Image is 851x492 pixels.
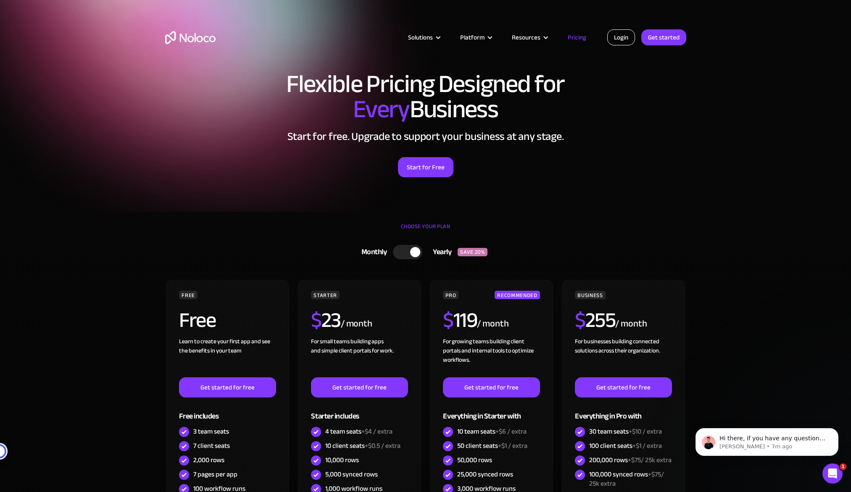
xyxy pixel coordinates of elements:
div: PRO [443,291,458,299]
a: Start for Free [398,157,453,177]
div: 5,000 synced rows [325,470,378,479]
div: 2,000 rows [193,455,224,465]
span: $ [575,300,585,340]
div: / month [615,317,647,331]
div: 3 team seats [193,427,229,436]
iframe: Intercom live chat [822,463,843,484]
div: For businesses building connected solutions across their organization. ‍ [575,337,672,377]
div: 7 client seats [193,441,230,450]
div: Resources [501,32,557,43]
iframe: Intercom notifications message [683,410,851,469]
span: +$75/ 25k extra [589,468,664,490]
span: $ [443,300,453,340]
div: Resources [512,32,540,43]
span: +$0.5 / extra [365,439,400,452]
div: For growing teams building client portals and internal tools to optimize workflows. [443,337,540,377]
div: Starter includes [311,397,408,425]
div: Yearly [422,246,458,258]
div: 25,000 synced rows [457,470,513,479]
span: +$4 / extra [361,425,393,438]
div: FREE [179,291,198,299]
div: 100,000 synced rows [589,470,672,488]
div: CHOOSE YOUR PLAN [165,220,686,241]
div: Everything in Starter with [443,397,540,425]
div: STARTER [311,291,339,299]
h2: Free [179,310,216,331]
span: +$1 / extra [498,439,527,452]
div: RECOMMENDED [495,291,540,299]
a: Get started for free [179,377,276,397]
a: Pricing [557,32,597,43]
div: Platform [460,32,485,43]
h1: Flexible Pricing Designed for Business [165,71,686,122]
h2: 119 [443,310,477,331]
span: Every [353,86,410,133]
a: Get started [641,29,686,45]
span: +$6 / extra [495,425,527,438]
div: Everything in Pro with [575,397,672,425]
span: +$10 / extra [629,425,662,438]
div: Solutions [408,32,433,43]
a: Get started for free [443,377,540,397]
h2: 255 [575,310,615,331]
span: $ [311,300,321,340]
div: 7 pages per app [193,470,237,479]
a: Get started for free [575,377,672,397]
div: 10,000 rows [325,455,359,465]
div: 50 client seats [457,441,527,450]
div: 10 client seats [325,441,400,450]
div: 10 team seats [457,427,527,436]
a: Login [607,29,635,45]
span: +$75/ 25k extra [628,454,672,466]
h2: 23 [311,310,341,331]
div: / month [341,317,372,331]
a: home [165,31,216,44]
div: Learn to create your first app and see the benefits in your team ‍ [179,337,276,377]
span: 1 [840,463,846,470]
div: 50,000 rows [457,455,492,465]
div: 30 team seats [589,427,662,436]
div: Platform [450,32,501,43]
a: Get started for free [311,377,408,397]
span: +$1 / extra [632,439,662,452]
div: Free includes [179,397,276,425]
div: 200,000 rows [589,455,672,465]
div: For small teams building apps and simple client portals for work. ‍ [311,337,408,377]
h2: Start for free. Upgrade to support your business at any stage. [165,130,686,143]
div: Solutions [398,32,450,43]
div: 100 client seats [589,441,662,450]
div: 4 team seats [325,427,393,436]
div: Monthly [351,246,393,258]
div: / month [477,317,508,331]
div: BUSINESS [575,291,605,299]
div: SAVE 20% [458,248,487,256]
